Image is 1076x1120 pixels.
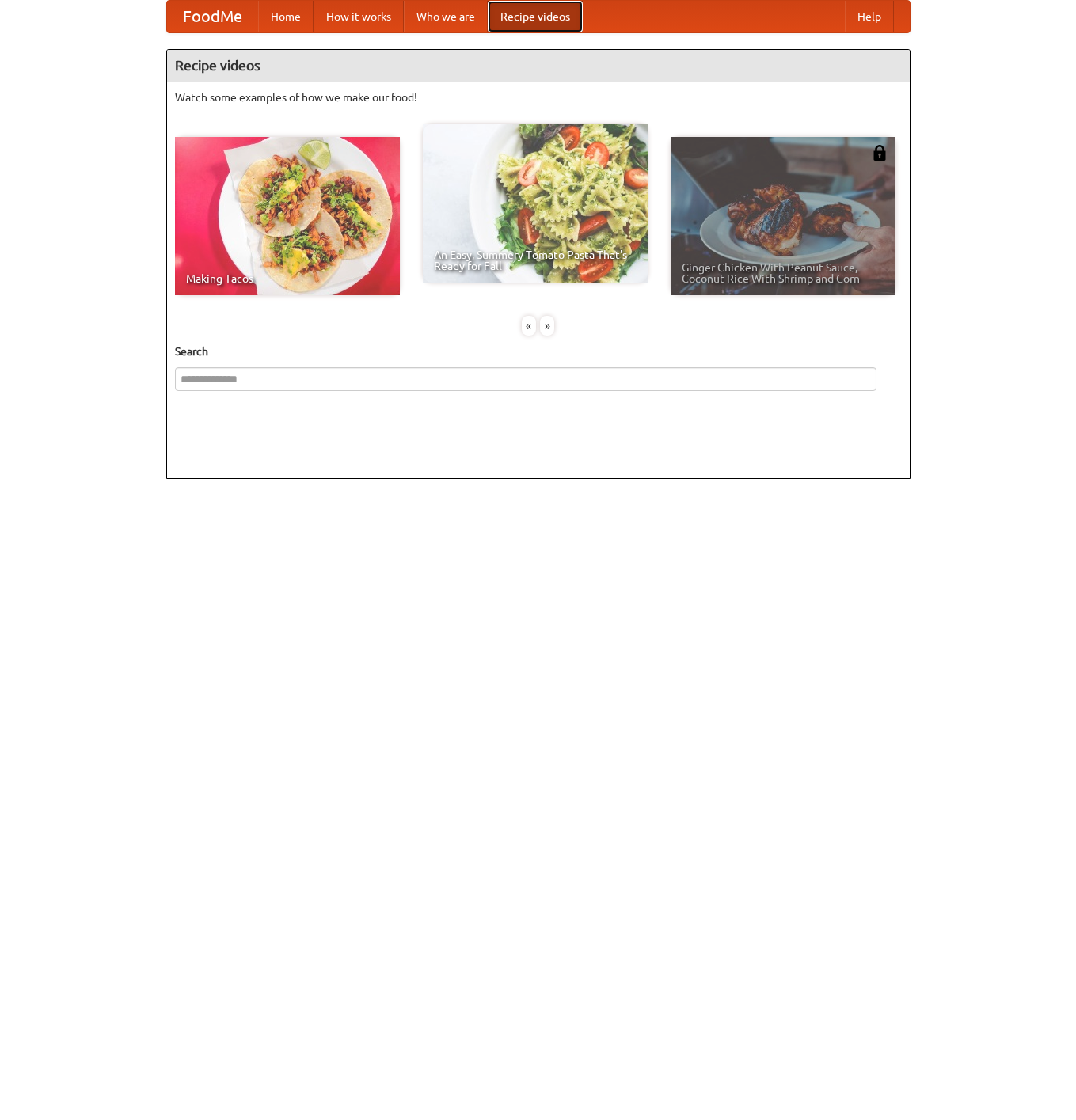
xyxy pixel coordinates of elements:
a: FoodMe [167,1,258,32]
div: « [522,316,536,336]
h4: Recipe videos [167,50,910,82]
img: 483408.png [872,145,888,161]
div: » [540,316,554,336]
a: Making Tacos [175,137,400,295]
span: Making Tacos [186,273,389,284]
p: Watch some examples of how we make our food! [175,89,902,105]
h5: Search [175,344,902,359]
a: Recipe videos [488,1,583,32]
a: Help [845,1,894,32]
a: How it works [314,1,404,32]
a: Who we are [404,1,488,32]
span: An Easy, Summery Tomato Pasta That's Ready for Fall [434,249,637,271]
a: An Easy, Summery Tomato Pasta That's Ready for Fall [423,124,648,283]
a: Home [258,1,314,32]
